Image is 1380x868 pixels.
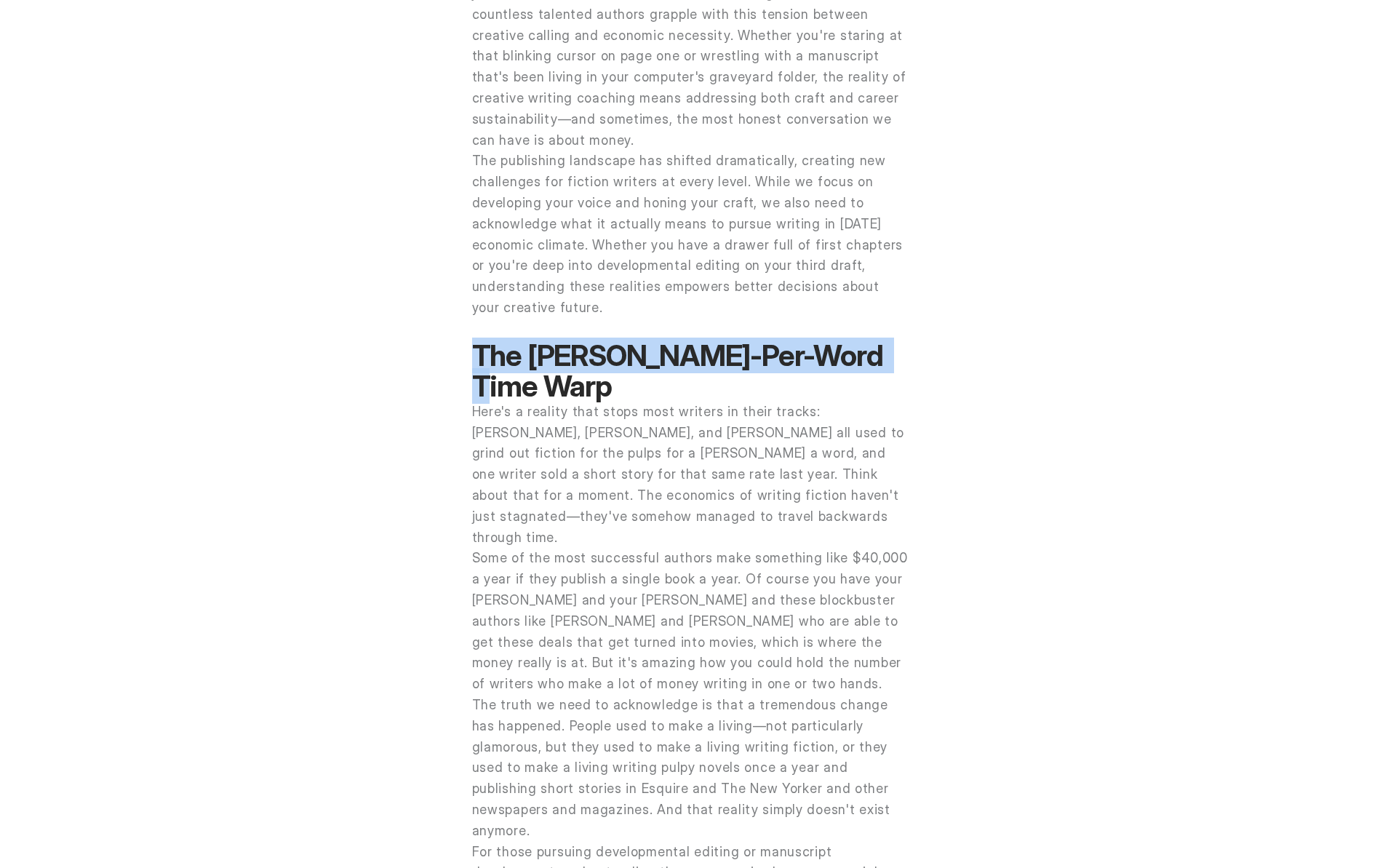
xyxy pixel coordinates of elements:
p: Here's a reality that stops most writers in their tracks: [PERSON_NAME], [PERSON_NAME], and [PERS... [472,402,909,549]
p: The publishing landscape has shifted dramatically, creating new challenges for fiction writers at... [472,151,909,318]
p: Some of the most successful authors make something like $40,000 a year if they publish a single b... [472,548,909,695]
p: The truth we need to acknowledge is that a tremendous change has happened. People used to make a ... [472,695,909,842]
strong: The [PERSON_NAME]-Per-Word Time Warp [472,338,889,404]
